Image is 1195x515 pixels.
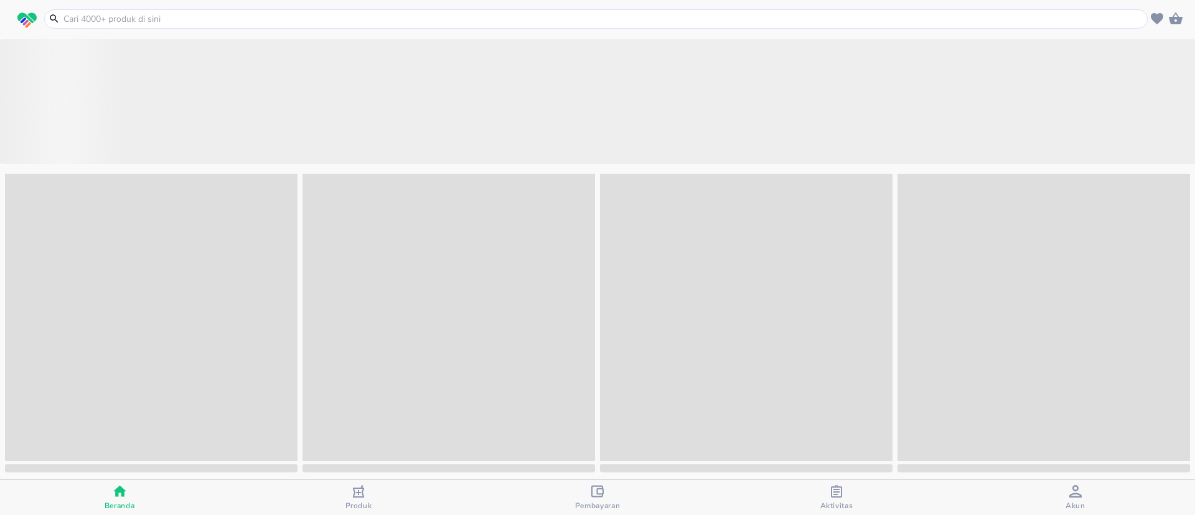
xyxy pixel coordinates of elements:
span: Produk [345,501,372,511]
img: logo_swiperx_s.bd005f3b.svg [17,12,37,29]
span: Pembayaran [575,501,621,511]
button: Akun [956,480,1195,515]
button: Pembayaran [478,480,717,515]
span: Aktivitas [820,501,853,511]
span: Beranda [105,501,135,511]
input: Cari 4000+ produk di sini [62,12,1145,26]
button: Aktivitas [717,480,956,515]
button: Produk [239,480,478,515]
span: Akun [1066,501,1085,511]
